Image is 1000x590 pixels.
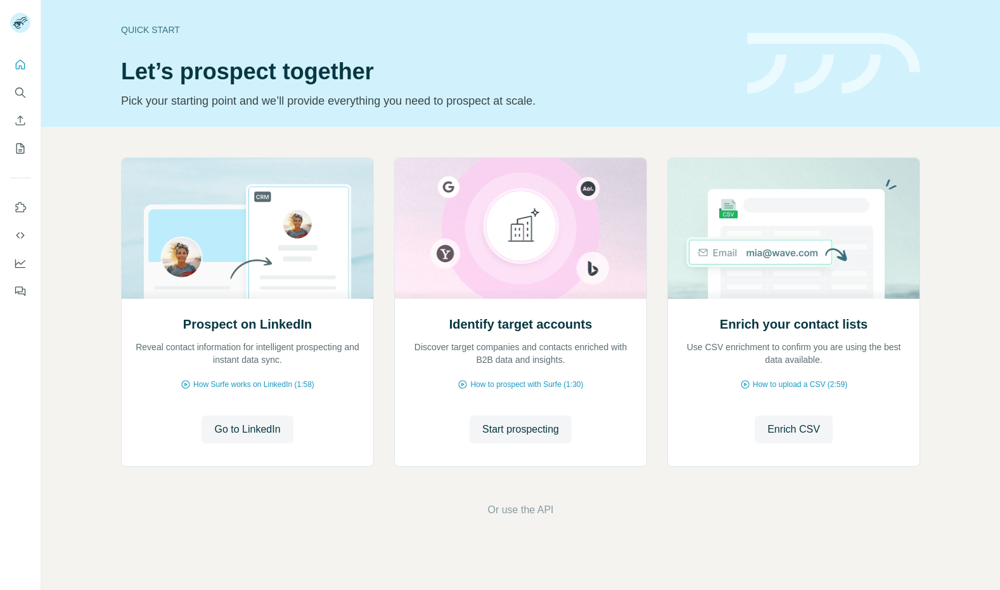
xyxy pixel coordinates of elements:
span: How to upload a CSV (2:59) [753,379,847,390]
button: Search [10,81,30,104]
button: Or use the API [487,502,553,518]
span: How to prospect with Surfe (1:30) [470,379,583,390]
img: Enrich your contact lists [667,158,920,299]
button: Go to LinkedIn [202,416,293,443]
button: Start prospecting [470,416,572,443]
button: Use Surfe API [10,224,30,247]
button: Enrich CSV [10,109,30,132]
button: Quick start [10,53,30,76]
p: Use CSV enrichment to confirm you are using the best data available. [681,341,907,366]
h2: Enrich your contact lists [720,315,868,333]
p: Reveal contact information for intelligent prospecting and instant data sync. [134,341,361,366]
h1: Let’s prospect together [121,59,732,84]
img: banner [747,33,920,95]
h2: Prospect on LinkedIn [183,315,312,333]
img: Identify target accounts [394,158,647,299]
span: Enrich CSV [767,422,820,437]
p: Pick your starting point and we’ll provide everything you need to prospect at scale. [121,92,732,110]
img: Prospect on LinkedIn [121,158,374,299]
p: Discover target companies and contacts enriched with B2B data and insights. [407,341,634,366]
span: How Surfe works on LinkedIn (1:58) [193,379,314,390]
span: Go to LinkedIn [214,422,280,437]
button: My lists [10,137,30,160]
h2: Identify target accounts [449,315,593,333]
button: Feedback [10,280,30,303]
button: Dashboard [10,252,30,275]
button: Use Surfe on LinkedIn [10,196,30,219]
div: Quick start [121,23,732,36]
span: Start prospecting [482,422,559,437]
button: Enrich CSV [755,416,833,443]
